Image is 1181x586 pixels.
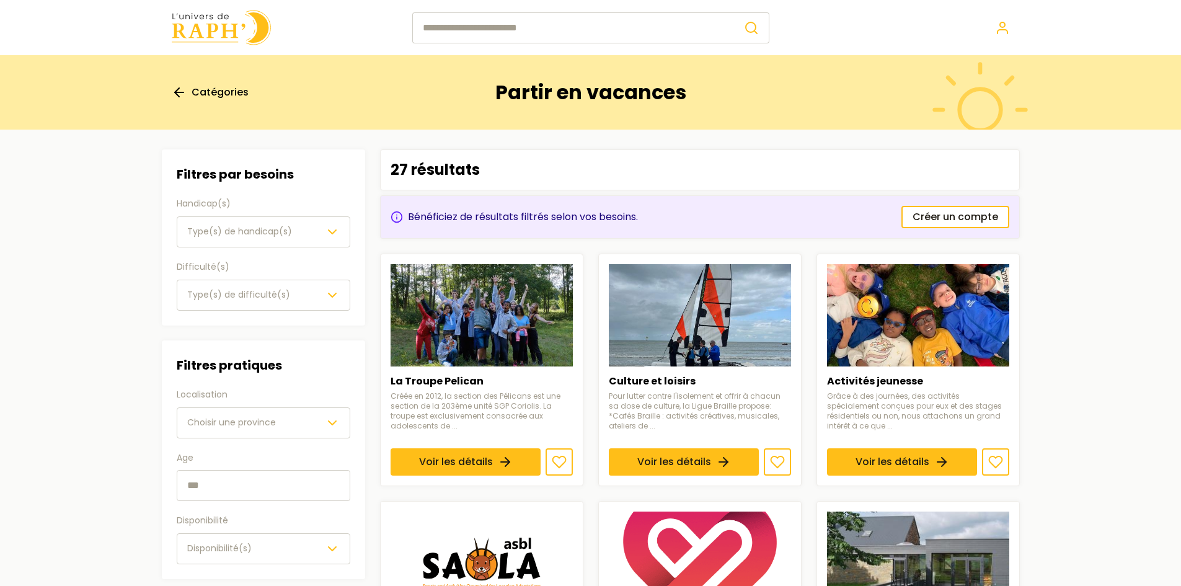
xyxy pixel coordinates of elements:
[177,533,350,564] button: Disponibilité(s)
[177,513,350,528] label: Disponibilité
[177,451,350,466] label: Age
[172,85,249,100] a: Catégories
[177,164,350,184] h3: Filtres par besoins
[495,81,686,104] h1: Partir en vacances
[192,85,249,100] span: Catégories
[391,448,541,476] a: Voir les détails
[187,225,292,238] span: Type(s) de handicap(s)
[177,216,350,247] button: Type(s) de handicap(s)
[187,542,252,554] span: Disponibilité(s)
[187,288,290,301] span: Type(s) de difficulté(s)
[177,388,350,402] label: Localisation
[177,280,350,311] button: Type(s) de difficulté(s)
[734,12,769,43] button: Rechercher
[609,448,759,476] a: Voir les détails
[391,160,480,180] p: 27 résultats
[391,210,638,224] div: Bénéficiez de résultats filtrés selon vos besoins.
[187,416,276,428] span: Choisir une province
[764,448,791,476] button: Ajouter aux favoris
[901,206,1009,228] a: Créer un compte
[546,448,573,476] button: Ajouter aux favoris
[827,448,977,476] a: Voir les détails
[177,407,350,438] button: Choisir une province
[177,260,350,275] label: Difficulté(s)
[982,448,1009,476] button: Ajouter aux favoris
[995,20,1010,35] a: Se connecter
[913,210,998,224] span: Créer un compte
[177,355,350,375] h3: Filtres pratiques
[172,10,271,45] img: Univers de Raph logo
[177,197,350,211] label: Handicap(s)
